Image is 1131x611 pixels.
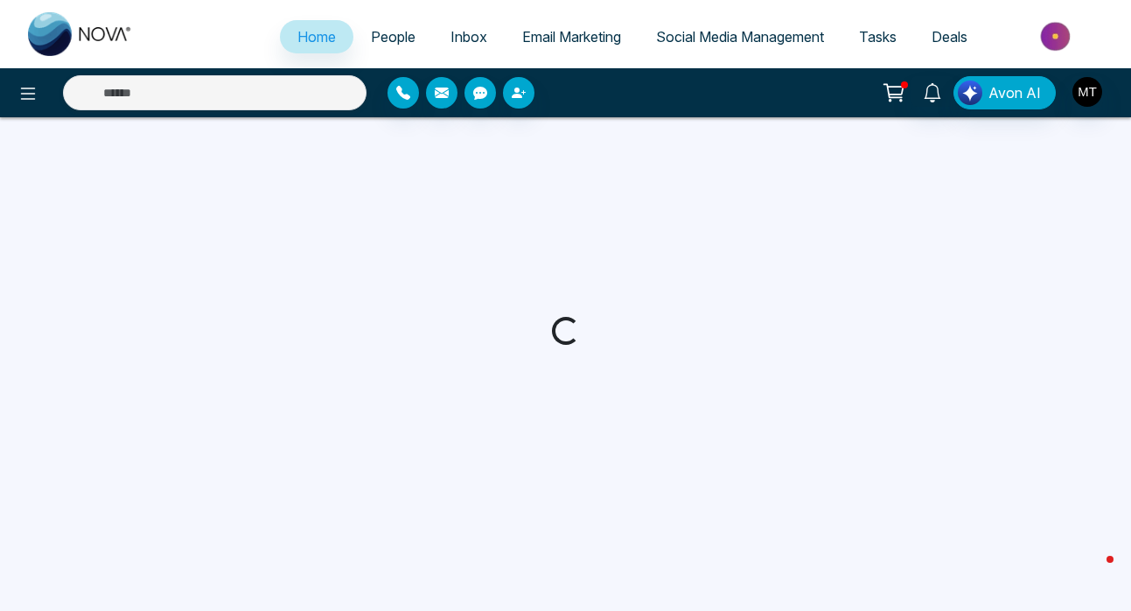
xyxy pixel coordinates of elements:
span: People [371,28,415,46]
img: User Avatar [1072,77,1102,107]
button: Avon AI [953,76,1056,109]
iframe: Intercom live chat [1072,551,1114,593]
span: Home [297,28,336,46]
span: Social Media Management [656,28,824,46]
img: Lead Flow [958,81,982,105]
a: Home [280,20,353,53]
span: Tasks [859,28,897,46]
span: Inbox [450,28,487,46]
img: Nova CRM Logo [28,12,133,56]
a: Social Media Management [639,20,841,53]
a: Tasks [841,20,914,53]
span: Email Marketing [522,28,621,46]
span: Avon AI [988,82,1041,103]
a: Deals [914,20,985,53]
a: Inbox [433,20,505,53]
img: Market-place.gif [994,17,1121,56]
a: People [353,20,433,53]
span: Deals [932,28,967,46]
a: Email Marketing [505,20,639,53]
